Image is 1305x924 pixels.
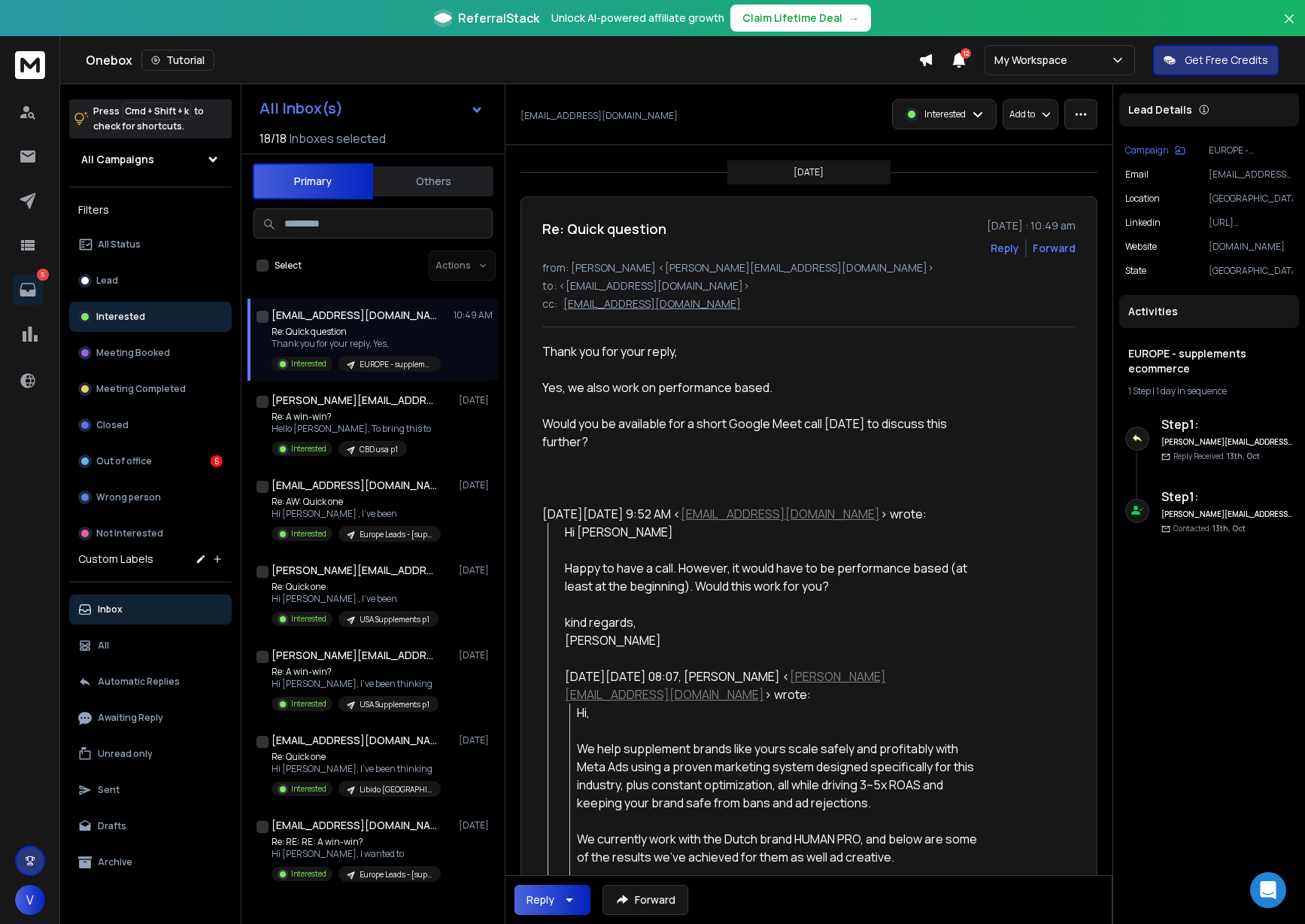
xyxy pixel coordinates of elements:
[272,593,439,605] p: Hi [PERSON_NAME] , I’ve been
[69,667,232,697] button: Automatic Replies
[1128,102,1192,117] p: Lead Details
[1125,169,1149,181] p: Email
[272,648,437,663] h1: [PERSON_NAME][EMAIL_ADDRESS][DOMAIN_NAME]
[1227,451,1260,461] span: 13th, Oct
[272,848,441,860] p: Hi [PERSON_NAME], I wanted to
[577,704,982,722] div: Hi,
[272,678,439,690] p: Hi [PERSON_NAME], I’ve been thinking
[360,614,429,625] p: USA Supplements p1
[1125,241,1157,253] p: website
[565,667,982,704] div: [DATE][DATE] 08:07, [PERSON_NAME] < > wrote:
[577,830,982,866] div: We currently work with the Dutch brand HUMAN PRO, and below are some of the results we’ve achieve...
[272,581,439,593] p: Re: Quick one
[69,775,232,805] button: Sent
[291,783,326,795] p: Interested
[1161,436,1293,448] h6: [PERSON_NAME][EMAIL_ADDRESS][DOMAIN_NAME]
[527,892,554,907] div: Reply
[1209,169,1293,181] p: [EMAIL_ADDRESS][DOMAIN_NAME]
[78,552,153,567] h3: Custom Labels
[373,165,493,198] button: Others
[1185,53,1268,68] p: Get Free Credits
[1125,144,1185,157] button: Campaign
[991,241,1019,256] button: Reply
[81,152,154,167] h1: All Campaigns
[1125,265,1146,277] p: state
[542,278,1076,293] p: to: <[EMAIL_ADDRESS][DOMAIN_NAME]>
[69,446,232,476] button: Out of office5
[1009,108,1035,120] p: Add to
[98,748,153,760] p: Unread only
[211,455,223,467] div: 5
[565,631,982,649] div: [PERSON_NAME]
[69,594,232,625] button: Inbox
[1209,217,1293,229] p: [URL][DOMAIN_NAME]
[1125,193,1160,205] p: location
[565,523,982,649] div: Hi [PERSON_NAME]
[253,163,373,199] button: Primary
[987,218,1076,233] p: [DATE] : 10:49 am
[272,666,439,678] p: Re: A win-win?
[1161,509,1293,520] h6: [PERSON_NAME][EMAIL_ADDRESS][DOMAIN_NAME]
[272,508,441,520] p: Hi [PERSON_NAME] , I’ve been
[98,676,180,688] p: Automatic Replies
[542,260,1076,275] p: from: [PERSON_NAME] <[PERSON_NAME][EMAIL_ADDRESS][DOMAIN_NAME]>
[520,110,678,122] p: [EMAIL_ADDRESS][DOMAIN_NAME]
[1156,384,1227,397] span: 1 day in sequence
[1153,45,1279,75] button: Get Free Credits
[275,260,302,272] label: Select
[69,847,232,877] button: Archive
[360,869,432,880] p: Europe Leads - [supplements] p1
[291,613,326,625] p: Interested
[1212,523,1246,533] span: 13th, Oct
[272,733,437,748] h1: [EMAIL_ADDRESS][DOMAIN_NAME] +1
[360,444,398,455] p: CBD usa p1
[69,482,232,512] button: Wrong person
[794,166,824,178] p: [DATE]
[1128,346,1290,376] h1: EUROPE - supplements ecommerce
[994,53,1073,68] p: My Workspace
[69,410,232,440] button: Closed
[141,50,214,71] button: Tutorial
[1209,193,1293,205] p: [GEOGRAPHIC_DATA]
[272,496,441,508] p: Re: AW: Quick one
[123,102,191,120] span: Cmd + Shift + k
[69,266,232,296] button: Lead
[69,703,232,733] button: Awaiting Reply
[69,374,232,404] button: Meeting Completed
[961,48,971,59] span: 12
[291,358,326,369] p: Interested
[514,885,590,915] button: Reply
[37,269,49,281] p: 5
[542,296,557,312] p: cc:
[15,885,45,915] span: V
[291,528,326,540] p: Interested
[542,378,982,397] div: Yes, we also work on performance based.
[1128,384,1151,397] span: 1 Step
[459,394,493,406] p: [DATE]
[98,712,163,724] p: Awaiting Reply
[69,631,232,661] button: All
[459,564,493,576] p: [DATE]
[69,338,232,368] button: Meeting Booked
[1161,488,1293,506] h6: Step 1 :
[98,640,109,652] p: All
[1033,241,1076,256] div: Forward
[86,50,918,71] div: Onebox
[69,199,232,220] h3: Filters
[563,296,741,312] p: [EMAIL_ADDRESS][DOMAIN_NAME]
[291,698,326,710] p: Interested
[69,229,232,260] button: All Status
[459,649,493,661] p: [DATE]
[259,129,287,147] span: 18 / 18
[96,491,161,503] p: Wrong person
[1119,295,1299,328] div: Activities
[96,275,118,287] p: Lead
[98,784,120,796] p: Sent
[96,527,163,540] p: Not Interested
[360,699,429,710] p: USA Supplements p1
[69,518,232,549] button: Not Interested
[551,11,724,26] p: Unlock AI-powered affiliate growth
[924,108,966,120] p: Interested
[247,93,496,123] button: All Inbox(s)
